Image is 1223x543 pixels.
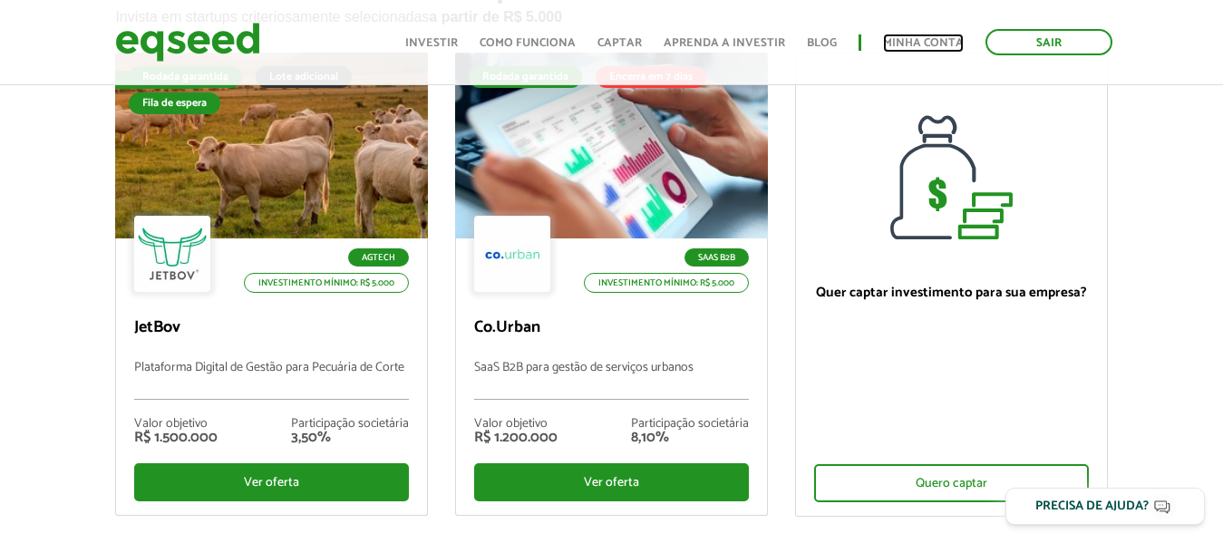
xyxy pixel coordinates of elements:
div: Participação societária [291,418,409,431]
p: Co.Urban [474,318,749,338]
p: SaaS B2B [684,248,749,267]
div: Valor objetivo [134,418,218,431]
a: Aprenda a investir [664,37,785,49]
div: 3,50% [291,431,409,445]
p: Investimento mínimo: R$ 5.000 [584,273,749,293]
div: Ver oferta [134,463,409,501]
a: Sair [985,29,1112,55]
a: Captar [597,37,642,49]
a: Como funciona [480,37,576,49]
a: Blog [807,37,837,49]
p: Quer captar investimento para sua empresa? [814,285,1089,301]
p: Plataforma Digital de Gestão para Pecuária de Corte [134,361,409,400]
div: Participação societária [631,418,749,431]
a: Quer captar investimento para sua empresa? Quero captar [795,53,1108,517]
div: 8,10% [631,431,749,445]
p: Agtech [348,248,409,267]
a: Investir [405,37,458,49]
a: Minha conta [883,37,964,49]
a: Rodada garantida Encerra em 7 dias SaaS B2B Investimento mínimo: R$ 5.000 Co.Urban SaaS B2B para ... [455,53,768,516]
p: SaaS B2B para gestão de serviços urbanos [474,361,749,400]
div: R$ 1.500.000 [134,431,218,445]
div: Valor objetivo [474,418,558,431]
div: Ver oferta [474,463,749,501]
div: Fila de espera [129,92,220,114]
p: JetBov [134,318,409,338]
p: Investimento mínimo: R$ 5.000 [244,273,409,293]
img: EqSeed [115,18,260,66]
a: Fila de espera Rodada garantida Lote adicional Fila de espera Agtech Investimento mínimo: R$ 5.00... [115,53,428,516]
div: R$ 1.200.000 [474,431,558,445]
div: Quero captar [814,464,1089,502]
